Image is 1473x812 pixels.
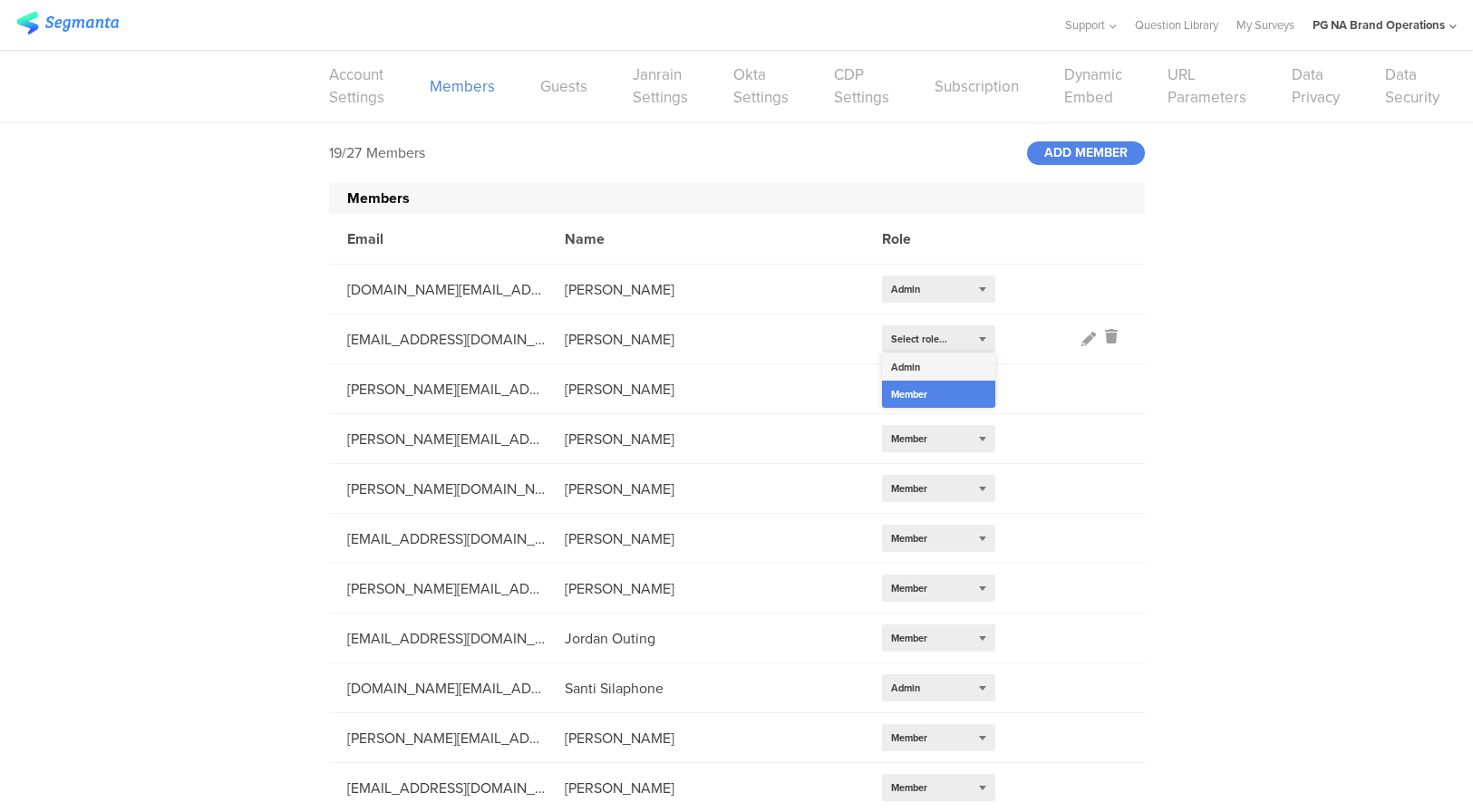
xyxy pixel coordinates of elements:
[891,681,920,695] span: Admin
[329,329,547,350] div: [EMAIL_ADDRESS][DOMAIN_NAME]
[633,63,688,109] a: Janrain Settings
[329,678,547,699] div: [DOMAIN_NAME][EMAIL_ADDRESS][DOMAIN_NAME]
[329,63,384,109] a: Account Settings
[329,728,547,749] div: [PERSON_NAME][EMAIL_ADDRESS][DOMAIN_NAME]
[547,778,864,798] div: [PERSON_NAME]
[1064,63,1122,109] a: Dynamic Embed
[864,228,1027,249] div: Role
[1168,63,1246,109] a: URL Parameters
[547,628,864,649] div: Jordan Outing
[329,429,547,449] div: [PERSON_NAME][EMAIL_ADDRESS][DOMAIN_NAME]
[547,478,864,499] div: [PERSON_NAME]
[547,678,864,699] div: Santi Silaphone
[547,228,864,249] div: Name
[329,379,547,400] div: [PERSON_NAME][EMAIL_ADDRESS][DOMAIN_NAME]
[540,75,587,98] a: Guests
[891,282,920,296] span: Admin
[329,778,547,798] div: [EMAIL_ADDRESS][DOMAIN_NAME]
[891,332,947,346] span: Select role...
[882,381,995,408] div: Member
[1385,63,1439,109] a: Data Security
[329,528,547,549] div: [EMAIL_ADDRESS][DOMAIN_NAME]
[733,63,789,109] a: Okta Settings
[547,578,864,599] div: [PERSON_NAME]
[891,481,927,496] span: Member
[16,12,119,34] img: segmanta logo
[329,478,547,499] div: [PERSON_NAME][DOMAIN_NAME][EMAIL_ADDRESS][DOMAIN_NAME]
[329,578,547,599] div: [PERSON_NAME][EMAIL_ADDRESS][DOMAIN_NAME]
[891,631,927,645] span: Member
[891,581,927,595] span: Member
[329,182,1145,214] div: Members
[547,728,864,749] div: [PERSON_NAME]
[1313,16,1445,34] div: PG NA Brand Operations
[547,429,864,449] div: [PERSON_NAME]
[891,780,927,795] span: Member
[547,528,864,549] div: [PERSON_NAME]
[547,329,864,350] div: [PERSON_NAME]
[935,75,1019,98] a: Subscription
[834,63,889,109] a: CDP Settings
[329,228,547,249] div: Email
[891,531,927,546] span: Member
[329,279,547,300] div: [DOMAIN_NAME][EMAIL_ADDRESS][DOMAIN_NAME]
[329,142,425,163] div: 19/27 Members
[891,431,927,446] span: Member
[1292,63,1340,109] a: Data Privacy
[891,730,927,745] span: Member
[329,628,547,649] div: [EMAIL_ADDRESS][DOMAIN_NAME]
[1065,16,1105,34] span: Support
[547,379,864,400] div: [PERSON_NAME]
[882,353,995,381] div: Admin
[547,279,864,300] div: [PERSON_NAME]
[1027,141,1145,165] div: ADD MEMBER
